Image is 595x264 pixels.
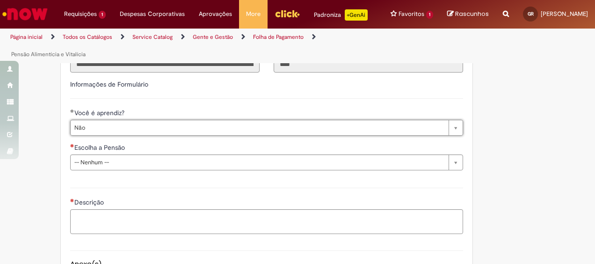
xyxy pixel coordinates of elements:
[11,51,86,58] a: Pensão Alimentícia e Vitalícia
[246,9,261,19] span: More
[70,209,463,234] textarea: Descrição
[70,198,74,202] span: Necessários
[528,11,534,17] span: GR
[10,33,43,41] a: Página inicial
[193,33,233,41] a: Gente e Gestão
[426,11,433,19] span: 1
[132,33,173,41] a: Service Catalog
[253,33,304,41] a: Folha de Pagamento
[70,109,74,113] span: Obrigatório Preenchido
[7,29,390,63] ul: Trilhas de página
[70,80,148,88] label: Informações de Formulário
[64,9,97,19] span: Requisições
[274,57,463,73] input: Código da Unidade
[63,33,112,41] a: Todos os Catálogos
[447,10,489,19] a: Rascunhos
[345,9,368,21] p: +GenAi
[1,5,49,23] img: ServiceNow
[74,155,444,170] span: -- Nenhum --
[275,7,300,21] img: click_logo_yellow_360x200.png
[74,198,106,206] span: Descrição
[70,144,74,147] span: Necessários
[399,9,424,19] span: Favoritos
[199,9,232,19] span: Aprovações
[99,11,106,19] span: 1
[541,10,588,18] span: [PERSON_NAME]
[120,9,185,19] span: Despesas Corporativas
[74,109,126,117] span: Você é aprendiz?
[455,9,489,18] span: Rascunhos
[74,120,444,135] span: Não
[314,9,368,21] div: Padroniza
[74,143,127,152] span: Escolha a Pensão
[70,57,260,73] input: Título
